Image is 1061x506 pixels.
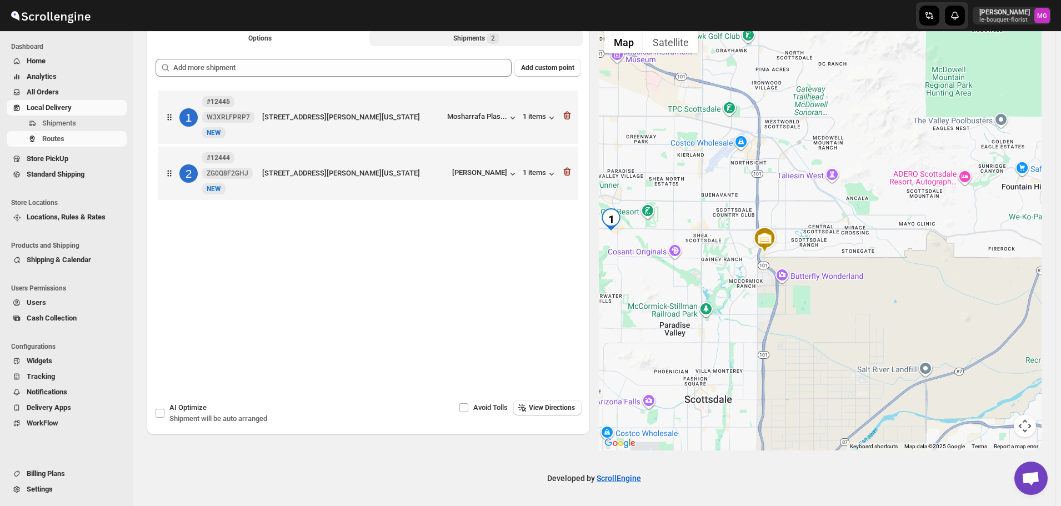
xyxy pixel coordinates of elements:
button: Routes [7,131,127,147]
div: 1#12445W3XRLFPRP7NewNEW[STREET_ADDRESS][PERSON_NAME][US_STATE]Mosharrafa Plas...1 items [158,91,578,144]
button: Shipping & Calendar [7,252,127,268]
span: View Directions [529,403,575,412]
span: Settings [27,485,53,493]
span: Map data ©2025 Google [904,443,965,449]
text: MG [1037,12,1047,19]
img: ScrollEngine [9,2,92,29]
span: Widgets [27,357,52,365]
span: Melody Gluth [1034,8,1050,23]
button: View Directions [513,400,582,415]
span: Notifications [27,388,67,396]
button: User menu [973,7,1051,24]
button: Show street map [604,31,643,53]
span: Configurations [11,342,128,351]
div: Mosharrafa Plas... [447,112,507,121]
span: Tracking [27,372,55,380]
span: Users Permissions [11,284,128,293]
button: Locations, Rules & Rates [7,209,127,225]
button: 1 items [523,168,557,179]
span: Locations, Rules & Rates [27,213,106,221]
span: Billing Plans [27,469,65,478]
b: #12445 [207,98,230,106]
div: [STREET_ADDRESS][PERSON_NAME][US_STATE] [262,112,443,123]
button: Billing Plans [7,466,127,482]
span: Local Delivery [27,103,72,112]
span: W3XRLFPRP7 [207,113,250,122]
button: WorkFlow [7,415,127,431]
button: Tracking [7,369,127,384]
button: Analytics [7,69,127,84]
span: NEW [207,185,221,193]
button: Widgets [7,353,127,369]
span: Users [27,298,46,307]
a: ScrollEngine [597,474,641,483]
span: AI Optimize [169,403,207,412]
button: Home [7,53,127,69]
span: Avoid Tolls [473,403,508,412]
div: Shipments [453,33,499,44]
button: Selected Shipments [369,31,583,46]
span: Options [248,34,272,43]
span: Delivery Apps [27,403,71,412]
span: Home [27,57,46,65]
button: Shipments [7,116,127,131]
div: 2 [179,164,198,183]
span: Shipment will be auto arranged [169,414,267,423]
span: Standard Shipping [27,170,84,178]
button: Add custom point [514,59,581,77]
button: Show satellite imagery [643,31,698,53]
button: Mosharrafa Plas... [447,112,518,123]
span: Shipments [42,119,76,127]
span: Store Locations [11,198,128,207]
button: Notifications [7,384,127,400]
div: 2#12444ZG0Q8F2GHJNewNEW[STREET_ADDRESS][PERSON_NAME][US_STATE][PERSON_NAME]1 items [158,147,578,200]
a: Open this area in Google Maps (opens a new window) [602,436,638,450]
div: 1 [600,208,622,231]
button: Map camera controls [1014,415,1036,437]
span: Routes [42,134,64,143]
img: Google [602,436,638,450]
div: Selected Shipments [147,50,590,385]
button: Cash Collection [7,310,127,326]
a: Terms [972,443,987,449]
button: Settings [7,482,127,497]
span: Add custom point [521,63,574,72]
span: 2 [491,34,495,43]
span: Dashboard [11,42,128,51]
div: [STREET_ADDRESS][PERSON_NAME][US_STATE] [262,168,448,179]
button: 1 items [523,112,557,123]
div: 1 [179,108,198,127]
span: Analytics [27,72,57,81]
p: Developed by [547,473,641,484]
button: Keyboard shortcuts [850,443,898,450]
input: Add more shipment [173,59,512,77]
span: NEW [207,129,221,137]
button: All Route Options [153,31,367,46]
button: [PERSON_NAME] [452,168,518,179]
span: Products and Shipping [11,241,128,250]
a: Open chat [1014,462,1048,495]
b: #12444 [207,154,230,162]
span: All Orders [27,88,59,96]
span: ZG0Q8F2GHJ [207,169,248,178]
span: WorkFlow [27,419,58,427]
a: Report a map error [994,443,1038,449]
span: Store PickUp [27,154,68,163]
p: le-bouquet-florist [979,17,1030,23]
button: Delivery Apps [7,400,127,415]
button: All Orders [7,84,127,100]
button: Users [7,295,127,310]
span: Cash Collection [27,314,77,322]
p: [PERSON_NAME] [979,8,1030,17]
span: Shipping & Calendar [27,255,91,264]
